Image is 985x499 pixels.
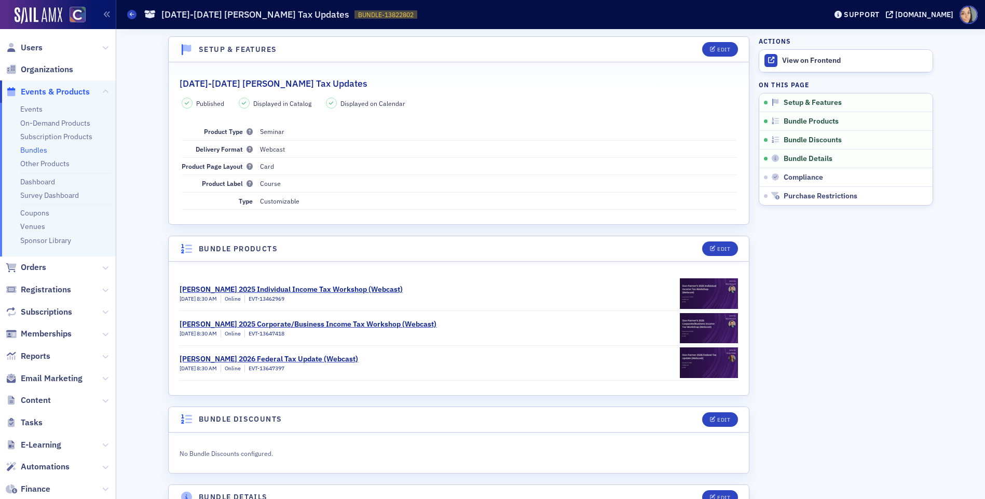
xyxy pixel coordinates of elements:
span: [DATE] [180,295,197,302]
span: Delivery Format [196,145,253,153]
div: Edit [717,417,730,423]
button: Edit [702,42,738,57]
a: View Homepage [62,7,86,24]
div: View on Frontend [782,56,927,65]
div: Online [221,330,241,338]
div: EVT-13647397 [244,365,284,373]
a: Automations [6,461,70,473]
a: Other Products [20,159,70,168]
a: E-Learning [6,439,61,451]
span: Reports [21,350,50,362]
a: [PERSON_NAME] 2026 Federal Tax Update (Webcast)[DATE] 8:30 AMOnlineEVT-13647397 [180,346,738,380]
span: Finance [21,483,50,495]
button: Edit [702,241,738,256]
span: Automations [21,461,70,473]
span: Events & Products [21,86,90,98]
span: BUNDLE-13822802 [358,10,414,19]
span: Published [196,99,224,108]
div: Online [221,365,241,373]
span: Profile [960,6,978,24]
h4: Bundle Products [199,244,278,254]
div: No Bundle Discounts configured. [180,447,528,458]
span: Email Marketing [21,373,83,384]
span: Users [21,42,43,53]
span: [DATE] [180,365,197,372]
span: Type [239,197,253,205]
button: Edit [702,412,738,427]
span: 8:30 AM [197,330,217,337]
span: Purchase Restrictions [784,192,857,201]
div: Online [221,295,241,303]
h1: [DATE]-[DATE] [PERSON_NAME] Tax Updates [161,8,349,21]
a: On-Demand Products [20,118,90,128]
span: Product Page Layout [182,162,253,170]
span: 8:30 AM [197,365,217,372]
a: Survey Dashboard [20,191,79,200]
div: EVT-13462969 [244,295,284,303]
a: Coupons [20,208,49,218]
a: Orders [6,262,46,273]
a: Email Marketing [6,373,83,384]
span: Displayed on Calendar [340,99,405,108]
a: Events & Products [6,86,90,98]
a: Content [6,395,51,406]
a: Dashboard [20,177,55,186]
a: Bundles [20,145,47,155]
span: Subscriptions [21,306,72,318]
dd: Customizable [260,193,736,209]
div: Edit [717,47,730,52]
a: Reports [6,350,50,362]
a: Venues [20,222,45,231]
a: Events [20,104,43,114]
a: View on Frontend [759,50,933,72]
div: Edit [717,246,730,252]
div: EVT-13647418 [244,330,284,338]
div: [DOMAIN_NAME] [895,10,953,19]
span: Card [260,162,274,170]
span: Registrations [21,284,71,295]
span: Organizations [21,64,73,75]
h4: Bundle Discounts [199,414,282,425]
div: Support [844,10,880,19]
button: [DOMAIN_NAME] [886,11,957,18]
a: Finance [6,483,50,495]
span: [DATE] [180,330,197,337]
a: [PERSON_NAME] 2025 Individual Income Tax Workshop (Webcast)[DATE] 8:30 AMOnlineEVT-13462969 [180,276,738,311]
span: Bundle Discounts [784,136,842,145]
span: Memberships [21,328,72,340]
a: [PERSON_NAME] 2025 Corporate/Business Income Tax Workshop (Webcast)[DATE] 8:30 AMOnlineEVT-13647418 [180,311,738,345]
span: Tasks [21,417,43,428]
div: [PERSON_NAME] 2025 Individual Income Tax Workshop (Webcast) [180,284,403,295]
img: SailAMX [15,7,62,24]
span: Setup & Features [784,98,842,107]
span: E-Learning [21,439,61,451]
span: Content [21,395,51,406]
span: Displayed in Catalog [253,99,311,108]
a: Users [6,42,43,53]
span: 8:30 AM [197,295,217,302]
div: [PERSON_NAME] 2025 Corporate/Business Income Tax Workshop (Webcast) [180,319,436,330]
a: Sponsor Library [20,236,71,245]
a: Organizations [6,64,73,75]
h4: On this page [759,80,933,89]
div: [PERSON_NAME] 2026 Federal Tax Update (Webcast) [180,354,358,365]
h4: Actions [759,36,791,46]
a: Memberships [6,328,72,340]
span: Orders [21,262,46,273]
a: Tasks [6,417,43,428]
span: Bundle Details [784,154,832,164]
img: SailAMX [70,7,86,23]
span: Compliance [784,173,823,182]
span: Bundle Products [784,117,839,126]
a: Registrations [6,284,71,295]
span: Product Type [204,127,253,136]
dd: Course [260,175,736,192]
span: Seminar [260,127,284,136]
h4: Setup & Features [199,44,277,55]
span: Webcast [260,145,285,153]
h2: [DATE]-[DATE] [PERSON_NAME] Tax Updates [180,77,367,90]
span: Product Label [202,179,253,187]
a: Subscriptions [6,306,72,318]
a: Subscription Products [20,132,92,141]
